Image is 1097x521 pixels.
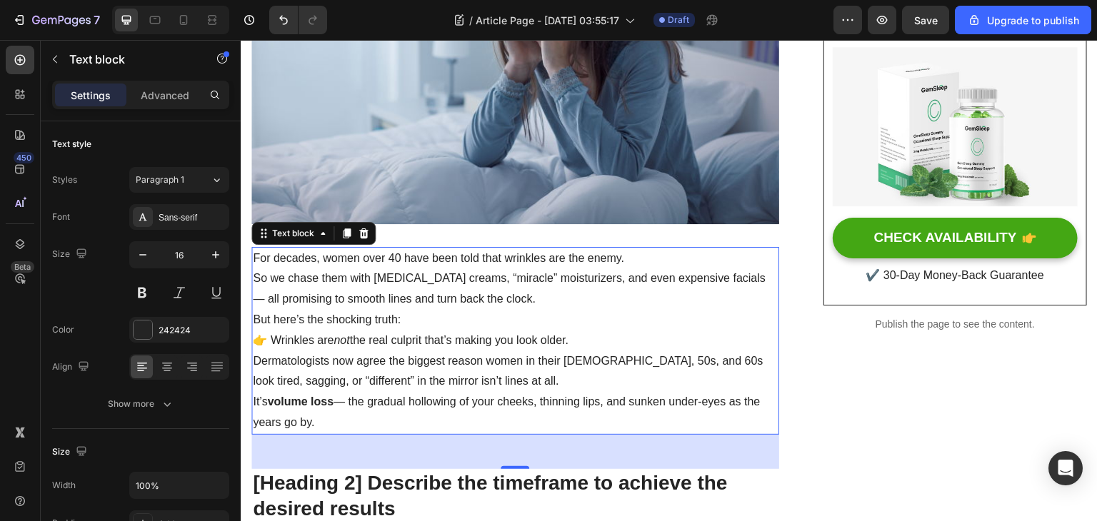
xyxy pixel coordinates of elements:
span: Article Page - [DATE] 03:55:17 [476,13,619,28]
span: Draft [668,14,689,26]
div: Undo/Redo [269,6,327,34]
button: 7 [6,6,106,34]
button: Save [902,6,949,34]
div: Open Intercom Messenger [1048,451,1083,485]
div: CHECK AVAILABILITY [633,189,776,207]
p: ✔️ 30-Day Money-Back Guarantee [593,226,836,246]
p: But here’s the shocking truth: [12,270,537,290]
p: It’s — the gradual hollowing of your cheeks, thinning lips, and sunken under-eyes as the years go... [12,352,537,393]
div: Show more [108,397,174,411]
div: Text block [29,187,76,200]
button: Paragraph 1 [129,167,229,193]
button: Show more [52,391,229,417]
p: Advanced [141,88,189,103]
span: / [469,13,473,28]
span: Save [914,14,938,26]
div: Rich Text Editor. Editing area: main [11,207,539,395]
img: Alt Image [592,7,837,166]
p: 👉 Wrinkles are the real culprit that’s making you look older. [12,290,537,311]
p: So we chase them with [MEDICAL_DATA] creams, “miracle” moisturizers, and even expensive facials —... [12,228,537,270]
button: Upgrade to publish [955,6,1091,34]
div: Align [52,358,92,377]
div: 450 [14,152,34,163]
div: Beta [11,261,34,273]
p: Settings [71,88,111,103]
input: Auto [130,472,229,498]
div: Width [52,479,76,492]
div: Font [52,211,70,223]
p: Dermatologists now agree the biggest reason women in their [DEMOGRAPHIC_DATA], 50s, and 60s look ... [12,311,537,353]
p: For decades, women over 40 have been told that wrinkles are the enemy. [12,208,537,229]
div: Styles [52,173,77,186]
div: Text style [52,138,91,151]
div: Upgrade to publish [967,13,1079,28]
p: Publish the page to see the content. [583,277,846,292]
div: Size [52,245,90,264]
span: Paragraph 1 [136,173,184,186]
p: 7 [94,11,100,29]
div: Size [52,442,90,462]
button: CHECK AVAILABILITY [592,178,837,218]
div: Sans-serif [159,211,226,224]
strong: volume loss [26,355,92,368]
p: Text block [69,51,191,68]
i: not [93,294,109,306]
div: 242424 [159,324,226,337]
div: Color [52,323,74,336]
iframe: Design area [241,40,1097,521]
p: [Heading 2] Describe the timeframe to achieve the desired results [12,430,537,482]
